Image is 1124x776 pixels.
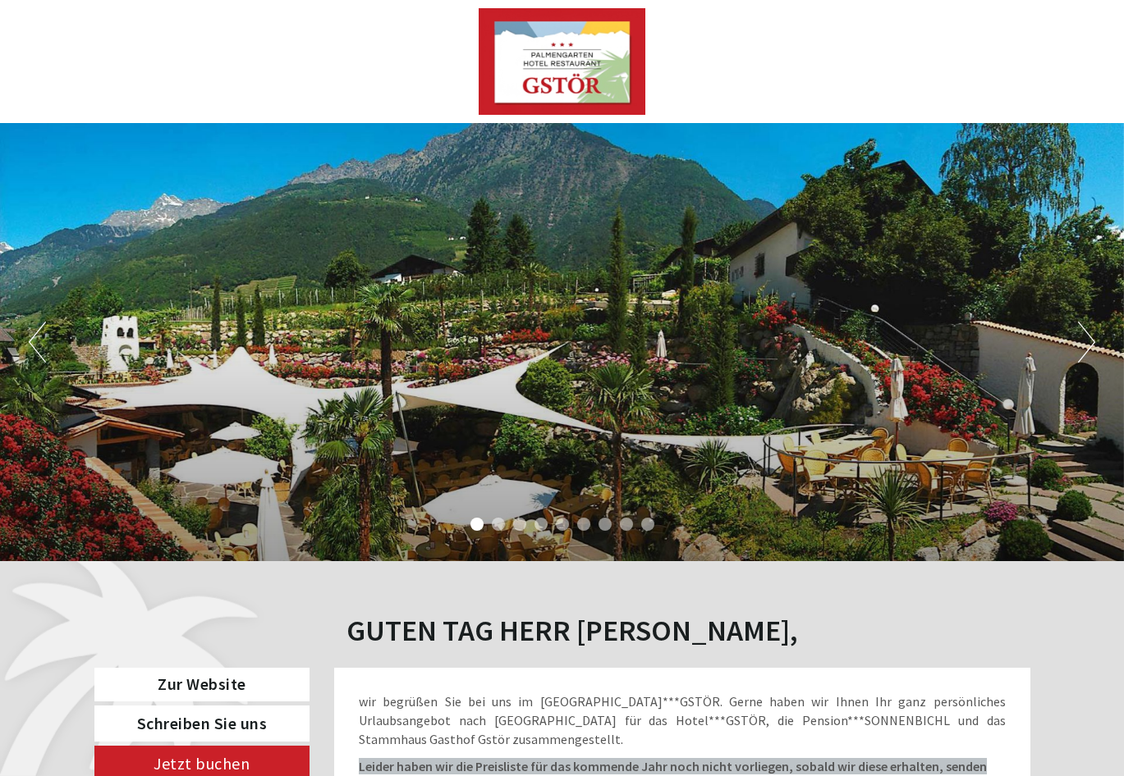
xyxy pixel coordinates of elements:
a: Zur Website [94,668,310,701]
a: Schreiben Sie uns [94,705,310,742]
button: Next [1078,322,1095,363]
p: wir begrüßen Sie bei uns im [GEOGRAPHIC_DATA]***GSTÖR. Gerne haben wir Ihnen Ihr ganz persönliche... [359,692,1006,749]
h1: Guten Tag Herr [PERSON_NAME], [346,614,798,647]
button: Previous [29,322,46,363]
